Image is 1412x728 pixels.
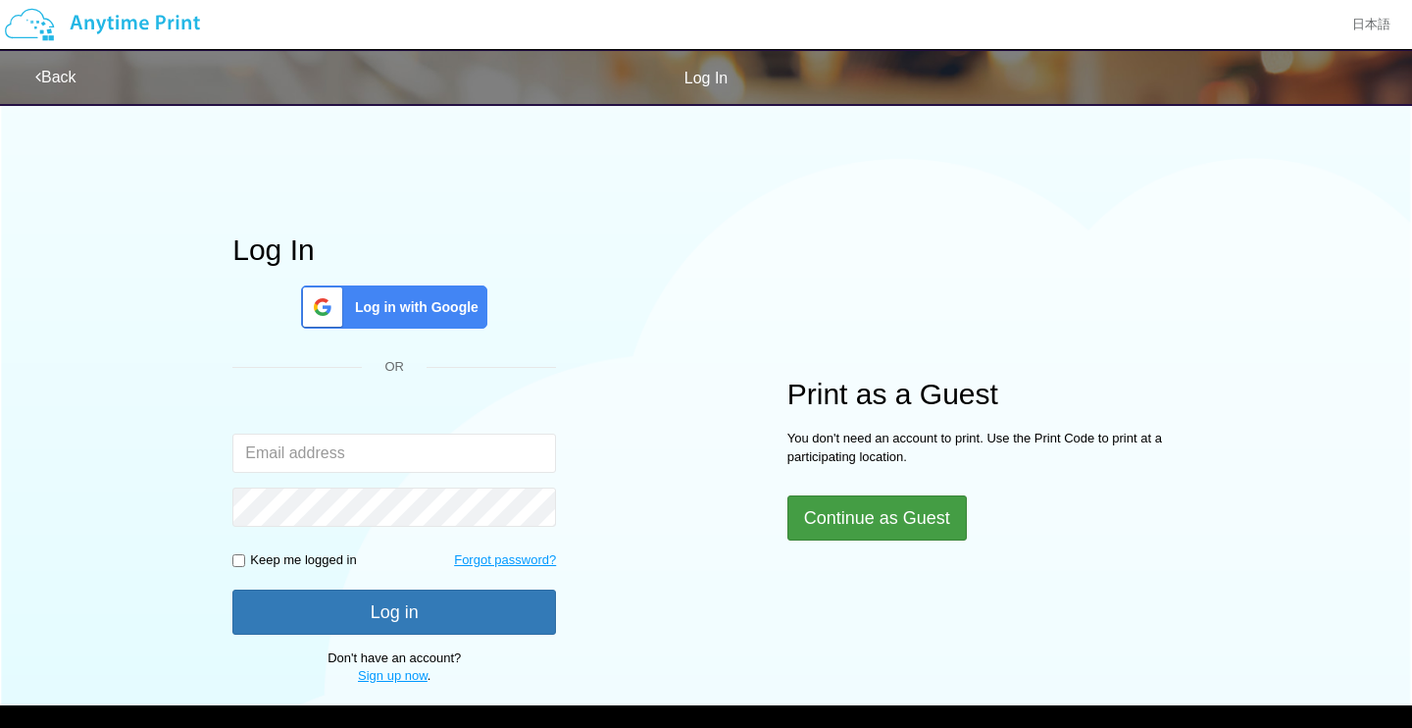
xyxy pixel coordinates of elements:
[250,551,356,570] p: Keep me logged in
[232,358,556,377] div: OR
[347,297,479,317] span: Log in with Google
[232,590,556,635] button: Log in
[787,495,967,541] button: Continue as Guest
[358,668,428,683] a: Sign up now
[232,650,556,686] p: Don't have an account?
[35,69,76,85] a: Back
[787,378,1180,410] h1: Print as a Guest
[787,430,1180,466] p: You don't need an account to print. Use the Print Code to print at a participating location.
[684,70,728,86] span: Log In
[454,551,556,570] a: Forgot password?
[232,234,556,266] h1: Log In
[232,434,556,473] input: Email address
[358,668,430,683] span: .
